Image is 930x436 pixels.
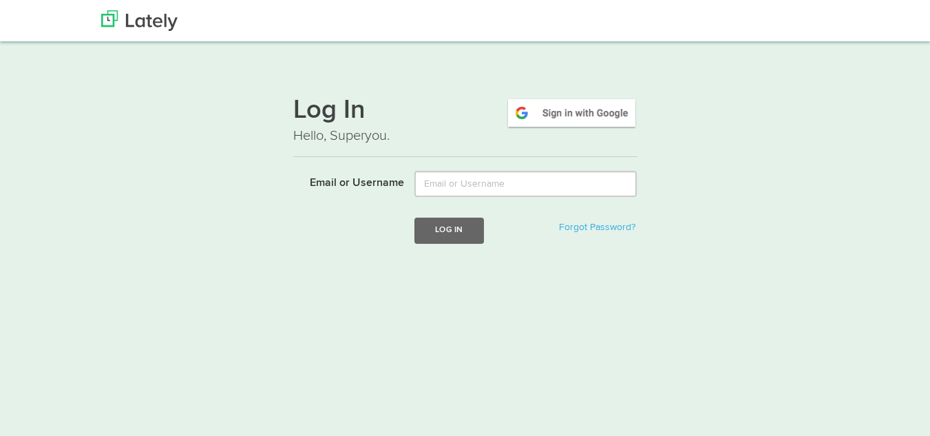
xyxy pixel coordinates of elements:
[283,171,405,191] label: Email or Username
[414,171,637,197] input: Email or Username
[293,97,637,126] h1: Log In
[506,97,637,129] img: google-signin.png
[414,218,483,243] button: Log In
[293,126,637,146] p: Hello, Superyou.
[101,10,178,31] img: Lately
[559,222,635,232] a: Forgot Password?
